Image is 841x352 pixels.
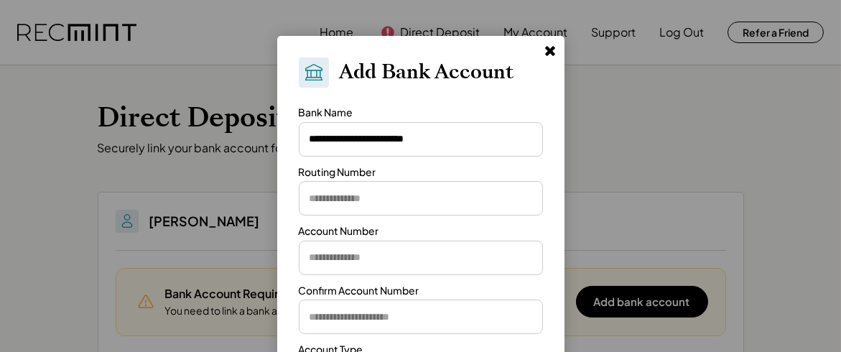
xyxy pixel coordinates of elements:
div: Confirm Account Number [299,284,419,298]
div: Bank Name [299,106,353,120]
img: Bank.svg [303,62,325,83]
div: Account Number [299,224,379,238]
div: Routing Number [299,165,376,180]
h2: Add Bank Account [340,60,514,85]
